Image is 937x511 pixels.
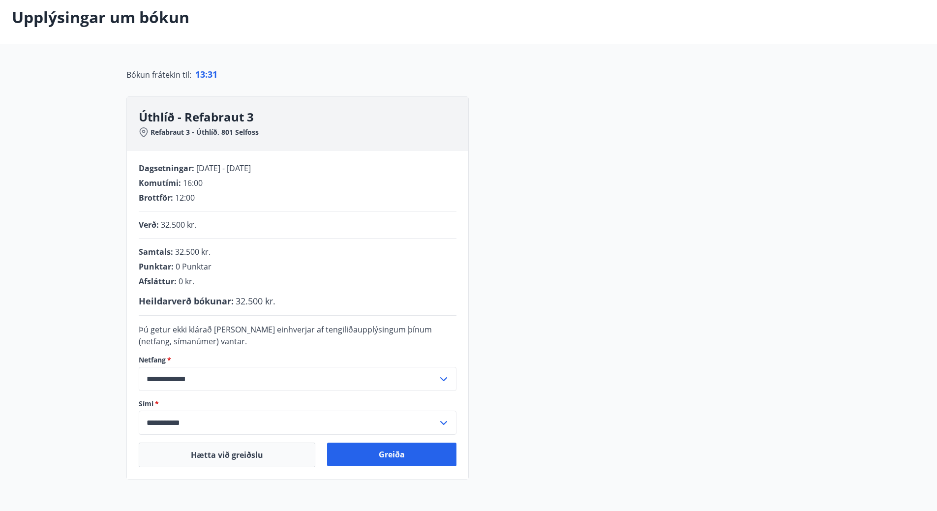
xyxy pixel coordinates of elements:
[12,6,189,28] p: Upplýsingar um bókun
[126,69,191,81] span: Bókun frátekin til :
[139,261,174,272] span: Punktar :
[139,276,177,287] span: Afsláttur :
[195,68,208,80] span: 13 :
[175,192,195,203] span: 12:00
[175,246,211,257] span: 32.500 kr.
[179,276,194,287] span: 0 kr.
[139,192,173,203] span: Brottför :
[161,219,196,230] span: 32.500 kr.
[151,127,259,137] span: Refabraut 3 - Úthlíð, 801 Selfoss
[327,443,456,466] button: Greiða
[139,219,159,230] span: Verð :
[236,295,275,307] span: 32.500 kr.
[183,178,203,188] span: 16:00
[139,324,432,347] span: Þú getur ekki klárað [PERSON_NAME] einhverjar af tengiliðaupplýsingum þínum (netfang, símanúmer) ...
[208,68,217,80] span: 31
[139,295,234,307] span: Heildarverð bókunar :
[176,261,212,272] span: 0 Punktar
[139,178,181,188] span: Komutími :
[196,163,251,174] span: [DATE] - [DATE]
[139,246,173,257] span: Samtals :
[139,399,456,409] label: Sími
[139,109,468,125] h3: Úthlíð - Refabraut 3
[139,443,315,467] button: Hætta við greiðslu
[139,355,456,365] label: Netfang
[139,163,194,174] span: Dagsetningar :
